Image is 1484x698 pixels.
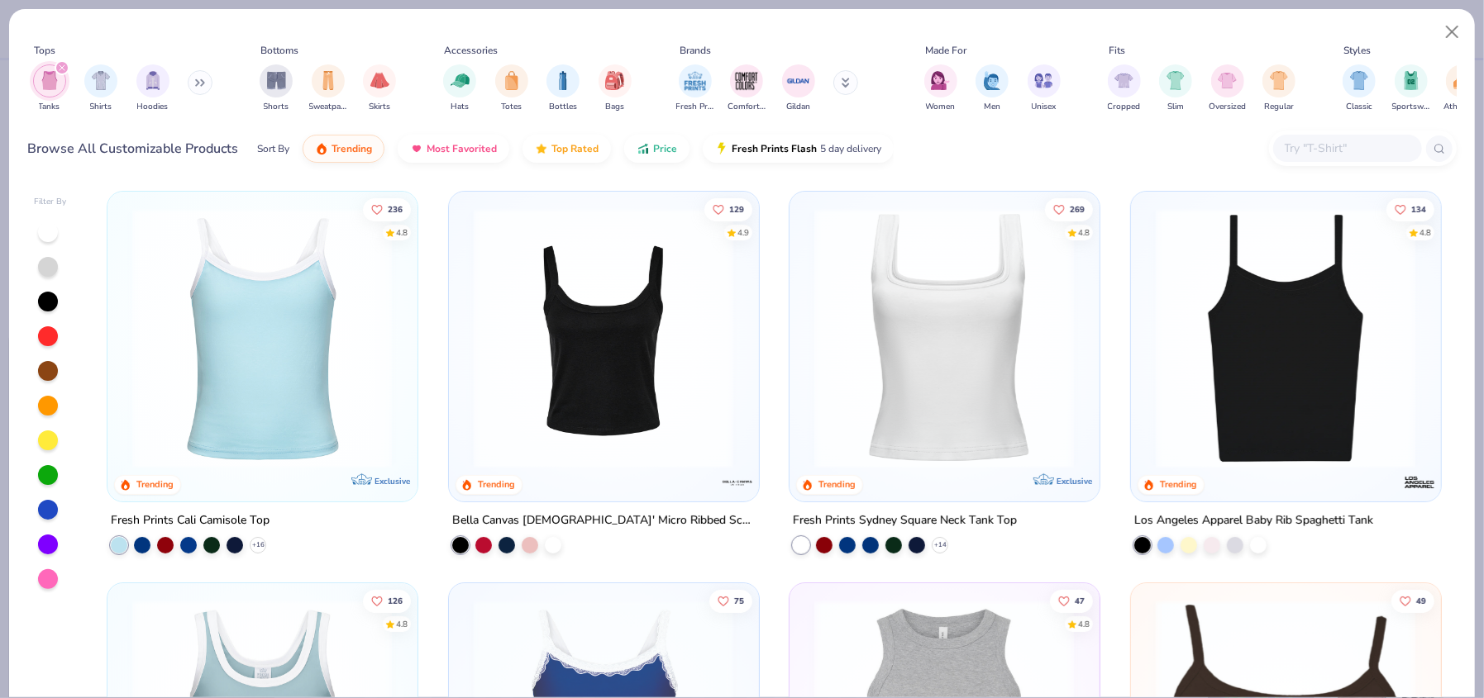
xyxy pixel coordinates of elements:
[1453,71,1472,90] img: Athleisure Image
[742,208,1018,468] img: 80dc4ece-0e65-4f15-94a6-2a872a258fbd
[41,71,59,90] img: Tanks Image
[624,135,690,163] button: Price
[1402,71,1420,90] img: Sportswear Image
[1057,475,1092,486] span: Exclusive
[599,64,632,113] div: filter for Bags
[137,101,169,113] span: Hoodies
[39,101,60,113] span: Tanks
[728,64,766,113] div: filter for Comfort Colors
[452,510,756,530] div: Bella Canvas [DEMOGRAPHIC_DATA]' Micro Ribbed Scoop Tank
[396,618,408,630] div: 4.8
[33,64,66,113] button: filter button
[33,64,66,113] div: filter for Tanks
[806,208,1082,468] img: 94a2aa95-cd2b-4983-969b-ecd512716e9a
[709,589,752,612] button: Like
[388,205,403,213] span: 236
[363,64,396,113] div: filter for Skirts
[653,142,677,155] span: Price
[1134,510,1373,530] div: Los Angeles Apparel Baby Rib Spaghetti Tank
[1386,197,1434,221] button: Like
[260,64,293,113] button: filter button
[28,139,239,159] div: Browse All Customizable Products
[820,140,881,159] span: 5 day delivery
[1392,101,1430,113] span: Sportswear
[924,64,957,113] div: filter for Women
[599,64,632,113] button: filter button
[924,64,957,113] button: filter button
[1443,64,1482,113] div: filter for Athleisure
[1443,64,1482,113] button: filter button
[984,101,1000,113] span: Men
[252,539,265,549] span: + 16
[728,101,766,113] span: Comfort Colors
[793,510,1017,530] div: Fresh Prints Sydney Square Neck Tank Top
[1218,71,1237,90] img: Oversized Image
[144,71,162,90] img: Hoodies Image
[309,64,347,113] div: filter for Sweatpants
[451,101,469,113] span: Hats
[782,64,815,113] div: filter for Gildan
[535,142,548,155] img: TopRated.gif
[1159,64,1192,113] button: filter button
[136,64,169,113] button: filter button
[934,539,947,549] span: + 14
[523,135,611,163] button: Top Rated
[704,197,752,221] button: Like
[369,101,390,113] span: Skirts
[546,64,580,113] div: filter for Bottles
[680,43,711,58] div: Brands
[309,101,347,113] span: Sweatpants
[683,69,708,93] img: Fresh Prints Image
[332,142,372,155] span: Trending
[363,64,396,113] button: filter button
[396,226,408,239] div: 4.8
[410,142,423,155] img: most_fav.gif
[1262,64,1296,113] div: filter for Regular
[605,71,623,90] img: Bags Image
[1032,101,1057,113] span: Unisex
[1148,208,1424,468] img: cbf11e79-2adf-4c6b-b19e-3da42613dd1b
[443,64,476,113] div: filter for Hats
[1350,71,1369,90] img: Classic Image
[257,141,289,156] div: Sort By
[1167,101,1184,113] span: Slim
[1159,64,1192,113] div: filter for Slim
[315,142,328,155] img: trending.gif
[1108,64,1141,113] button: filter button
[605,101,624,113] span: Bags
[451,71,470,90] img: Hats Image
[976,64,1009,113] button: filter button
[734,69,759,93] img: Comfort Colors Image
[90,101,112,113] span: Shirts
[983,71,1001,90] img: Men Image
[84,64,117,113] button: filter button
[786,69,811,93] img: Gildan Image
[728,64,766,113] button: filter button
[926,101,956,113] span: Women
[786,101,810,113] span: Gildan
[1034,71,1053,90] img: Unisex Image
[931,71,950,90] img: Women Image
[309,64,347,113] button: filter button
[546,64,580,113] button: filter button
[1270,71,1289,90] img: Regular Image
[495,64,528,113] button: filter button
[1209,101,1246,113] span: Oversized
[111,510,270,530] div: Fresh Prints Cali Camisole Top
[503,71,521,90] img: Totes Image
[465,208,742,468] img: 8af284bf-0d00-45ea-9003-ce4b9a3194ad
[1392,64,1430,113] button: filter button
[1209,64,1246,113] button: filter button
[925,43,966,58] div: Made For
[124,208,400,468] img: a25d9891-da96-49f3-a35e-76288174bf3a
[1050,589,1093,612] button: Like
[976,64,1009,113] div: filter for Men
[676,64,714,113] div: filter for Fresh Prints
[734,596,744,605] span: 75
[501,101,522,113] span: Totes
[1416,596,1426,605] span: 49
[136,64,169,113] div: filter for Hoodies
[551,142,599,155] span: Top Rated
[737,226,749,239] div: 4.9
[370,71,389,90] img: Skirts Image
